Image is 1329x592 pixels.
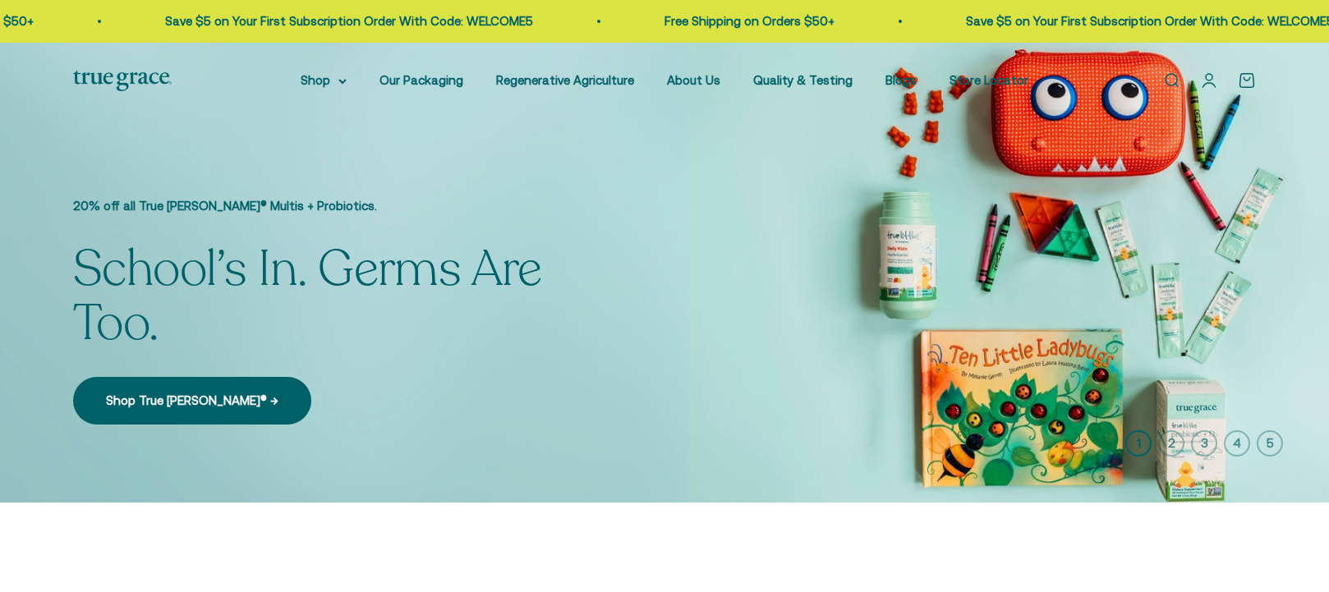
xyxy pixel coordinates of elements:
button: 4 [1224,430,1250,457]
a: Blogs [885,73,917,87]
split-lines: School’s In. Germs Are Too. [73,236,542,357]
button: 2 [1158,430,1184,457]
a: Our Packaging [379,73,463,87]
p: 20% off all True [PERSON_NAME]® Multis + Probiotics. [73,196,615,216]
button: 1 [1125,430,1152,457]
a: Quality & Testing [753,73,853,87]
a: Free Shipping on Orders $50+ [549,14,719,28]
a: Shop True [PERSON_NAME]® → [73,377,311,424]
a: About Us [667,73,720,87]
a: Regenerative Agriculture [496,73,634,87]
p: Save $5 on Your First Subscription Order With Code: WELCOME5 [850,11,1218,31]
summary: Shop [301,71,347,90]
a: Store Locator [950,73,1028,87]
button: 5 [1257,430,1283,457]
button: 3 [1191,430,1217,457]
p: Save $5 on Your First Subscription Order With Code: WELCOME5 [49,11,417,31]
